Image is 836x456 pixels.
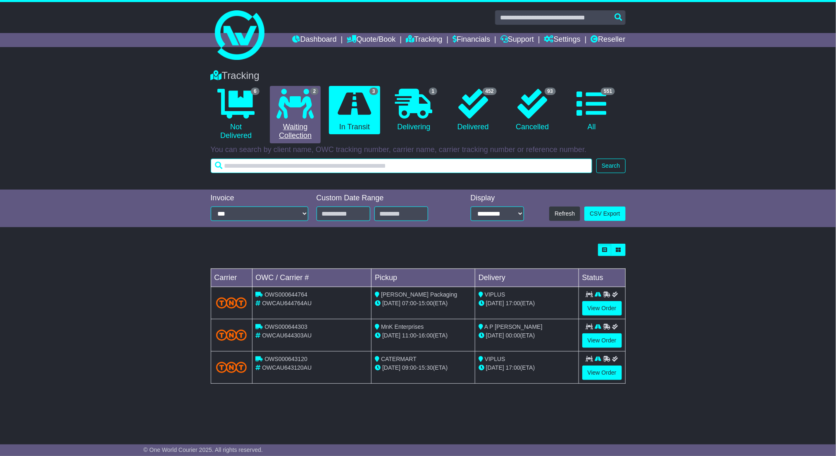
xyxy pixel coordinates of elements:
[372,269,475,287] td: Pickup
[264,291,307,298] span: OWS000644764
[486,364,504,371] span: [DATE]
[381,323,424,330] span: MnK Enterprises
[216,330,247,341] img: TNT_Domestic.png
[486,300,504,306] span: [DATE]
[382,364,400,371] span: [DATE]
[216,297,247,309] img: TNT_Domestic.png
[544,33,581,47] a: Settings
[329,86,380,135] a: 3 In Transit
[582,366,622,380] a: View Order
[375,299,472,308] div: - (ETA)
[591,33,625,47] a: Reseller
[347,33,395,47] a: Quote/Book
[381,356,417,362] span: CATERMART
[419,364,433,371] span: 15:30
[471,194,524,203] div: Display
[601,88,615,95] span: 551
[216,362,247,373] img: TNT_Domestic.png
[207,70,630,82] div: Tracking
[485,356,505,362] span: VIPLUS
[419,300,433,306] span: 15:00
[596,159,625,173] button: Search
[453,33,490,47] a: Financials
[317,194,449,203] div: Custom Date Range
[582,333,622,348] a: View Order
[419,332,433,339] span: 16:00
[406,33,442,47] a: Tracking
[310,88,319,95] span: 2
[211,269,252,287] td: Carrier
[402,300,417,306] span: 07:00
[486,332,504,339] span: [DATE]
[375,363,472,372] div: - (ETA)
[382,300,400,306] span: [DATE]
[584,207,625,221] a: CSV Export
[293,33,337,47] a: Dashboard
[479,299,575,308] div: (ETA)
[475,269,579,287] td: Delivery
[483,88,497,95] span: 452
[402,364,417,371] span: 09:00
[382,332,400,339] span: [DATE]
[582,301,622,316] a: View Order
[506,332,520,339] span: 00:00
[566,86,617,135] a: 551 All
[264,323,307,330] span: OWS000644303
[388,86,439,135] a: 1 Delivering
[381,291,457,298] span: [PERSON_NAME] Packaging
[211,194,308,203] div: Invoice
[545,88,556,95] span: 93
[429,88,438,95] span: 1
[252,269,372,287] td: OWC / Carrier #
[484,323,543,330] span: A P [PERSON_NAME]
[479,331,575,340] div: (ETA)
[448,86,498,135] a: 452 Delivered
[485,291,505,298] span: VIPLUS
[143,446,263,453] span: © One World Courier 2025. All rights reserved.
[262,364,312,371] span: OWCAU643120AU
[506,364,520,371] span: 17:00
[549,207,580,221] button: Refresh
[506,300,520,306] span: 17:00
[402,332,417,339] span: 11:00
[251,88,260,95] span: 6
[264,356,307,362] span: OWS000643120
[262,332,312,339] span: OWCAU644303AU
[375,331,472,340] div: - (ETA)
[479,363,575,372] div: (ETA)
[211,86,262,143] a: 6 Not Delivered
[500,33,534,47] a: Support
[262,300,312,306] span: OWCAU644764AU
[579,269,625,287] td: Status
[270,86,321,143] a: 2 Waiting Collection
[211,145,626,154] p: You can search by client name, OWC tracking number, carrier name, carrier tracking number or refe...
[369,88,378,95] span: 3
[507,86,558,135] a: 93 Cancelled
